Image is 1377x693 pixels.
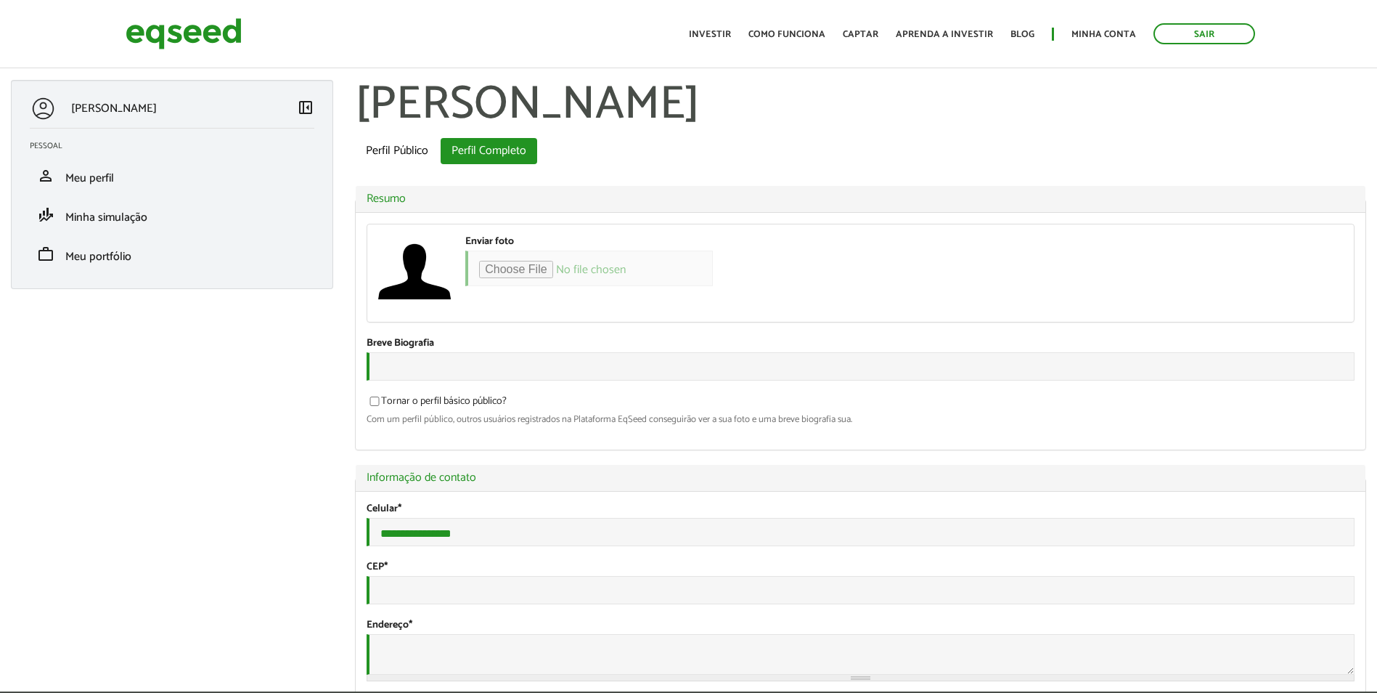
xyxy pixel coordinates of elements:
a: finance_modeMinha simulação [30,206,314,224]
span: Meu perfil [65,169,114,188]
li: Minha simulação [19,195,325,235]
label: Tornar o perfil básico público? [367,397,507,411]
h1: [PERSON_NAME] [355,80,1366,131]
a: Como funciona [748,30,825,39]
a: Investir [689,30,731,39]
span: left_panel_close [297,99,314,116]
label: CEP [367,562,388,572]
li: Meu portfólio [19,235,325,274]
label: Enviar foto [465,237,514,247]
a: Colapsar menu [297,99,314,119]
span: Minha simulação [65,208,147,227]
a: Aprenda a investir [896,30,993,39]
a: Perfil Completo [441,138,537,164]
a: Perfil Público [355,138,439,164]
a: Minha conta [1071,30,1136,39]
span: finance_mode [37,206,54,224]
h2: Pessoal [30,142,325,150]
label: Endereço [367,620,412,631]
a: Sair [1153,23,1255,44]
label: Celular [367,504,401,514]
p: [PERSON_NAME] [71,102,157,115]
a: workMeu portfólio [30,246,314,263]
a: Blog [1010,30,1034,39]
img: EqSeed [126,15,242,53]
span: Este campo é obrigatório. [409,617,412,633]
a: Informação de contato [367,472,1354,484]
input: Tornar o perfil básico público? [361,397,388,406]
span: Este campo é obrigatório. [384,559,388,575]
a: Ver perfil do usuário. [378,235,451,308]
span: work [37,246,54,263]
label: Breve Biografia [367,339,434,349]
a: Captar [843,30,878,39]
li: Meu perfil [19,156,325,195]
span: person [37,167,54,185]
span: Meu portfólio [65,247,131,267]
img: Foto de Marc Hofmann [378,235,451,308]
div: Com um perfil público, outros usuários registrados na Plataforma EqSeed conseguirão ver a sua fot... [367,415,1354,424]
span: Este campo é obrigatório. [398,500,401,517]
a: Resumo [367,193,1354,205]
a: personMeu perfil [30,167,314,185]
